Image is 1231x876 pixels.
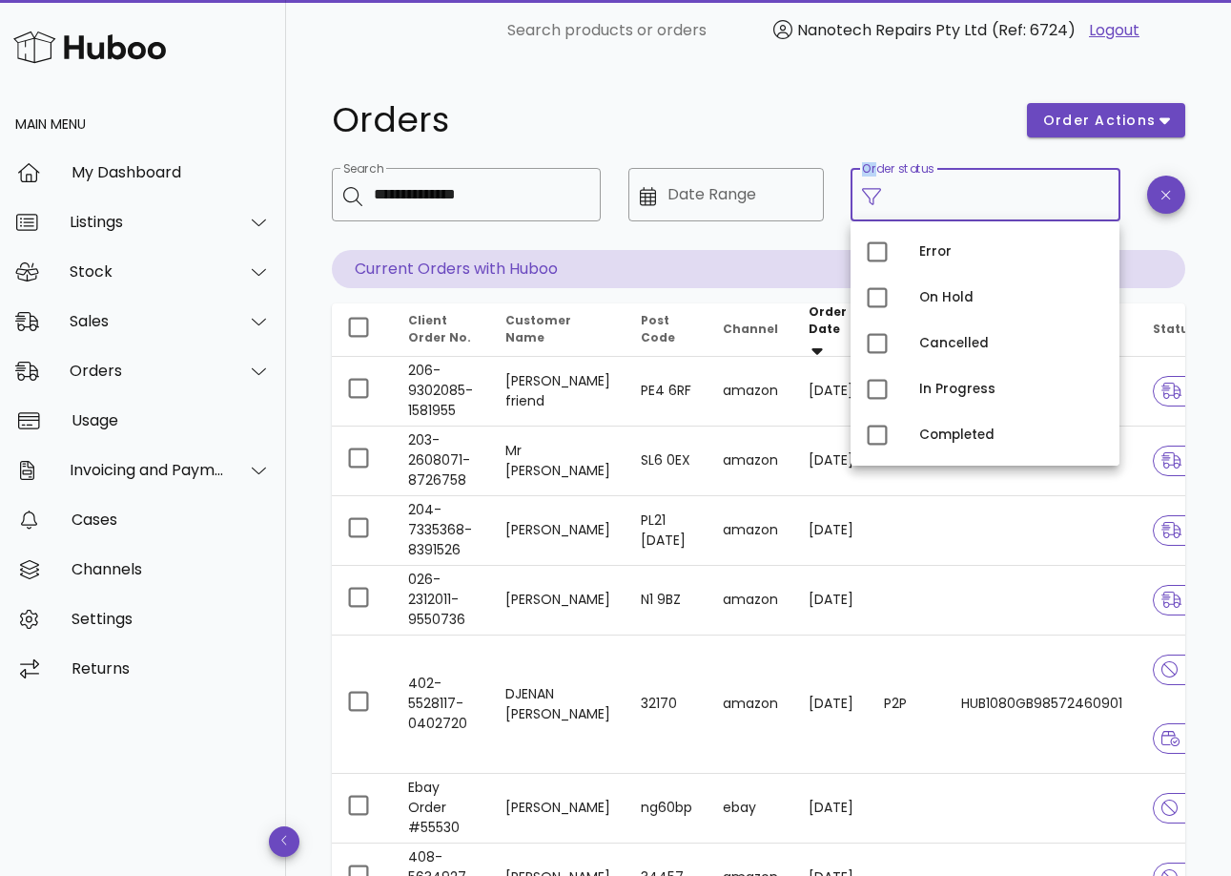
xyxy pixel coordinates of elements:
[793,357,869,427] td: [DATE]
[72,659,271,678] div: Returns
[393,357,490,427] td: 206-9302085-1581955
[70,312,225,330] div: Sales
[919,290,1104,305] div: On Hold
[992,19,1076,41] span: (Ref: 6724)
[919,336,1104,351] div: Cancelled
[1027,103,1185,137] button: order actions
[626,774,708,844] td: ng60bp
[393,303,490,357] th: Client Order No.
[708,427,793,496] td: amazon
[1153,321,1210,337] span: Status
[72,610,271,628] div: Settings
[393,774,490,844] td: Ebay Order #55530
[919,244,1104,260] div: Error
[626,566,708,636] td: N1 9BZ
[793,774,869,844] td: [DATE]
[626,636,708,774] td: 32170
[505,312,571,345] span: Customer Name
[343,162,383,177] label: Search
[626,427,708,496] td: SL6 0EX
[490,427,626,496] td: Mr [PERSON_NAME]
[332,250,1185,288] p: Current Orders with Huboo
[793,636,869,774] td: [DATE]
[708,496,793,566] td: amazon
[793,566,869,636] td: [DATE]
[708,566,793,636] td: amazon
[490,303,626,357] th: Customer Name
[793,496,869,566] td: [DATE]
[723,321,778,337] span: Channel
[70,213,225,231] div: Listings
[797,19,987,41] span: Nanotech Repairs Pty Ltd
[393,566,490,636] td: 026-2312011-9550736
[1089,19,1139,42] a: Logout
[70,461,225,479] div: Invoicing and Payments
[946,636,1138,774] td: HUB1080GB98572460901
[72,411,271,429] div: Usage
[393,496,490,566] td: 204-7335368-8391526
[72,163,271,181] div: My Dashboard
[708,303,793,357] th: Channel
[72,560,271,578] div: Channels
[708,357,793,427] td: amazon
[490,636,626,774] td: DJENAN [PERSON_NAME]
[408,312,471,345] span: Client Order No.
[332,103,1004,137] h1: Orders
[919,382,1104,397] div: In Progress
[490,774,626,844] td: [PERSON_NAME]
[862,162,934,177] label: Order status
[919,428,1104,443] div: Completed
[626,357,708,427] td: PE4 6RF
[393,427,490,496] td: 203-2608071-8726758
[641,312,675,345] span: Post Code
[626,303,708,357] th: Post Code
[490,566,626,636] td: [PERSON_NAME]
[626,496,708,566] td: PL21 [DATE]
[72,511,271,529] div: Cases
[793,303,869,357] th: Order Date: Sorted descending. Activate to remove sorting.
[490,496,626,566] td: [PERSON_NAME]
[490,357,626,427] td: [PERSON_NAME] friend
[869,636,946,774] td: P2P
[70,362,225,380] div: Orders
[708,774,793,844] td: ebay
[793,427,869,496] td: [DATE]
[70,262,225,281] div: Stock
[13,27,166,68] img: Huboo Logo
[809,303,847,337] span: Order Date
[1042,111,1157,131] span: order actions
[393,636,490,774] td: 402-5528117-0402720
[708,636,793,774] td: amazon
